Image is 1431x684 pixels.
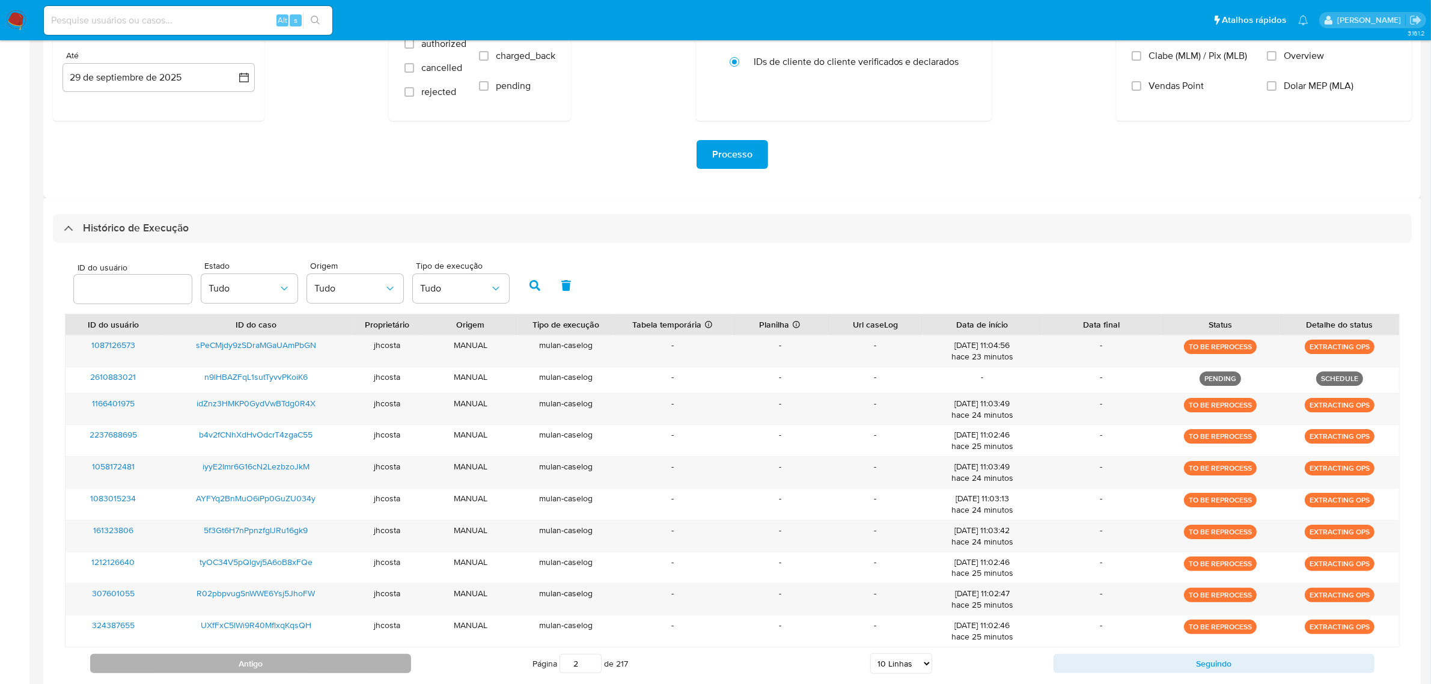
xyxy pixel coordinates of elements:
span: 3.161.2 [1408,28,1425,38]
input: Pesquise usuários ou casos... [44,13,332,28]
a: Sair [1409,14,1422,26]
p: jhonata.costa@mercadolivre.com [1337,14,1405,26]
button: search-icon [303,12,328,29]
span: Alt [278,14,287,26]
a: Notificações [1298,15,1308,25]
span: Atalhos rápidos [1222,14,1286,26]
span: s [294,14,297,26]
